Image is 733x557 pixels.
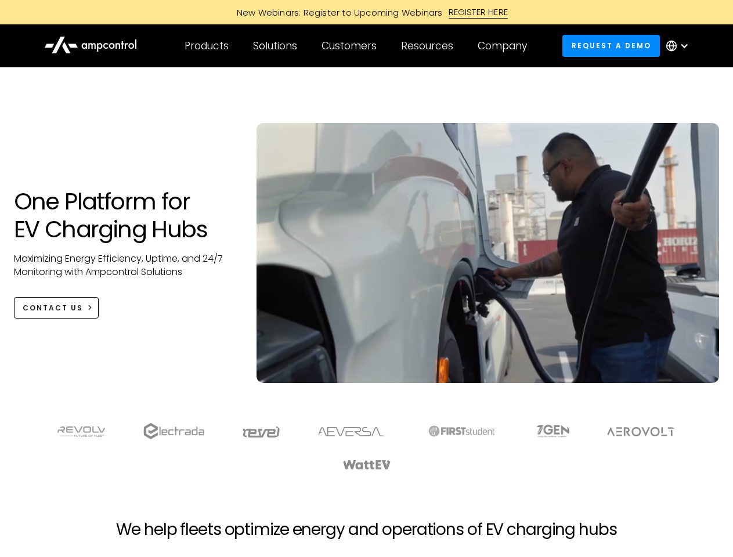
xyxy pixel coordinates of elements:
[478,39,527,52] div: Company
[606,427,676,436] img: Aerovolt Logo
[253,39,297,52] div: Solutions
[14,252,234,278] p: Maximizing Energy Efficiency, Uptime, and 24/7 Monitoring with Ampcontrol Solutions
[401,39,453,52] div: Resources
[185,39,229,52] div: Products
[322,39,377,52] div: Customers
[106,6,628,19] a: New Webinars: Register to Upcoming WebinarsREGISTER HERE
[225,6,449,19] div: New Webinars: Register to Upcoming Webinars
[14,187,234,243] h1: One Platform for EV Charging Hubs
[449,6,508,19] div: REGISTER HERE
[562,35,660,56] a: Request a demo
[342,460,391,469] img: WattEV logo
[23,303,83,313] div: CONTACT US
[116,520,616,540] h2: We help fleets optimize energy and operations of EV charging hubs
[143,423,204,439] img: electrada logo
[14,297,99,319] a: CONTACT US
